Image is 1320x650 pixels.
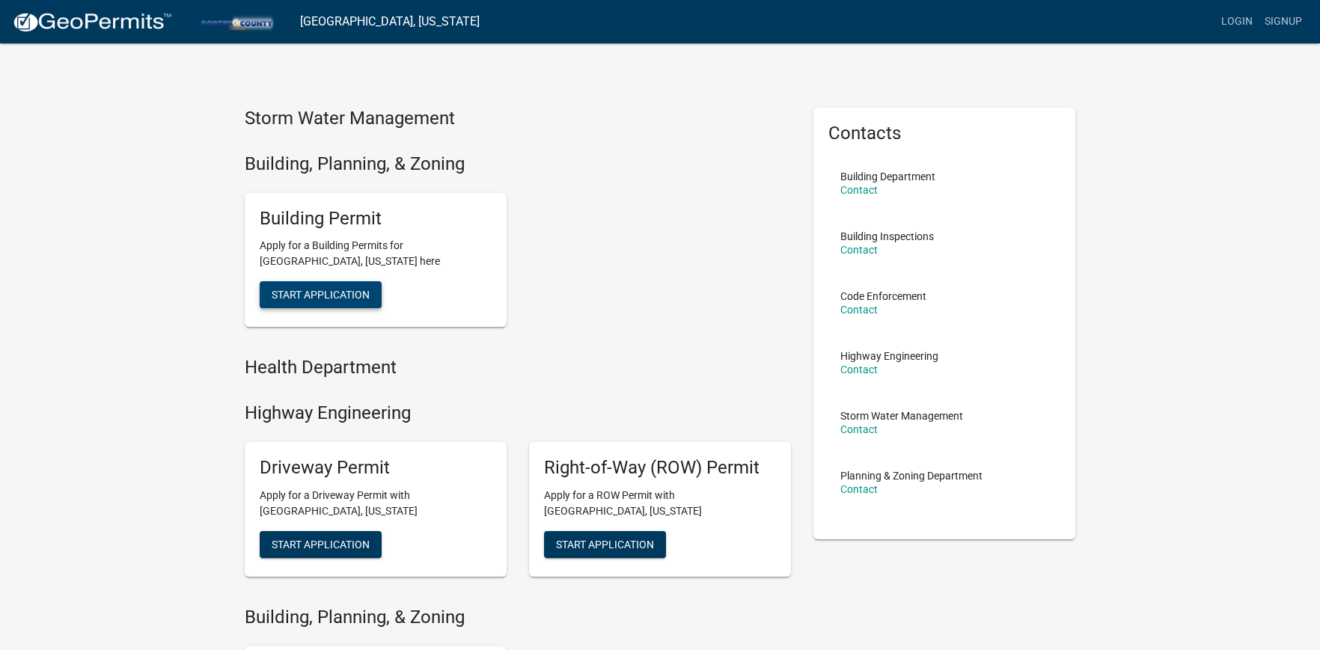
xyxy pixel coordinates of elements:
a: Contact [840,483,878,495]
p: Building Inspections [840,231,934,242]
h4: Highway Engineering [245,402,791,424]
h5: Right-of-Way (ROW) Permit [544,457,776,479]
h4: Storm Water Management [245,108,791,129]
a: Login [1215,7,1259,36]
button: Start Application [260,531,382,558]
h4: Health Department [245,357,791,378]
h5: Contacts [828,123,1060,144]
a: [GEOGRAPHIC_DATA], [US_STATE] [300,9,480,34]
a: Contact [840,244,878,256]
h5: Driveway Permit [260,457,492,479]
p: Apply for a Building Permits for [GEOGRAPHIC_DATA], [US_STATE] here [260,238,492,269]
h4: Building, Planning, & Zoning [245,607,791,628]
span: Start Application [272,289,370,301]
p: Storm Water Management [840,411,963,421]
h4: Building, Planning, & Zoning [245,153,791,175]
h5: Building Permit [260,208,492,230]
p: Apply for a Driveway Permit with [GEOGRAPHIC_DATA], [US_STATE] [260,488,492,519]
span: Start Application [556,538,654,550]
p: Apply for a ROW Permit with [GEOGRAPHIC_DATA], [US_STATE] [544,488,776,519]
p: Code Enforcement [840,291,926,301]
button: Start Application [260,281,382,308]
p: Planning & Zoning Department [840,470,983,481]
a: Contact [840,304,878,316]
a: Contact [840,184,878,196]
button: Start Application [544,531,666,558]
p: Building Department [840,171,935,182]
img: Porter County, Indiana [184,11,288,31]
span: Start Application [272,538,370,550]
a: Signup [1259,7,1308,36]
p: Highway Engineering [840,351,938,361]
a: Contact [840,364,878,375]
a: Contact [840,423,878,435]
